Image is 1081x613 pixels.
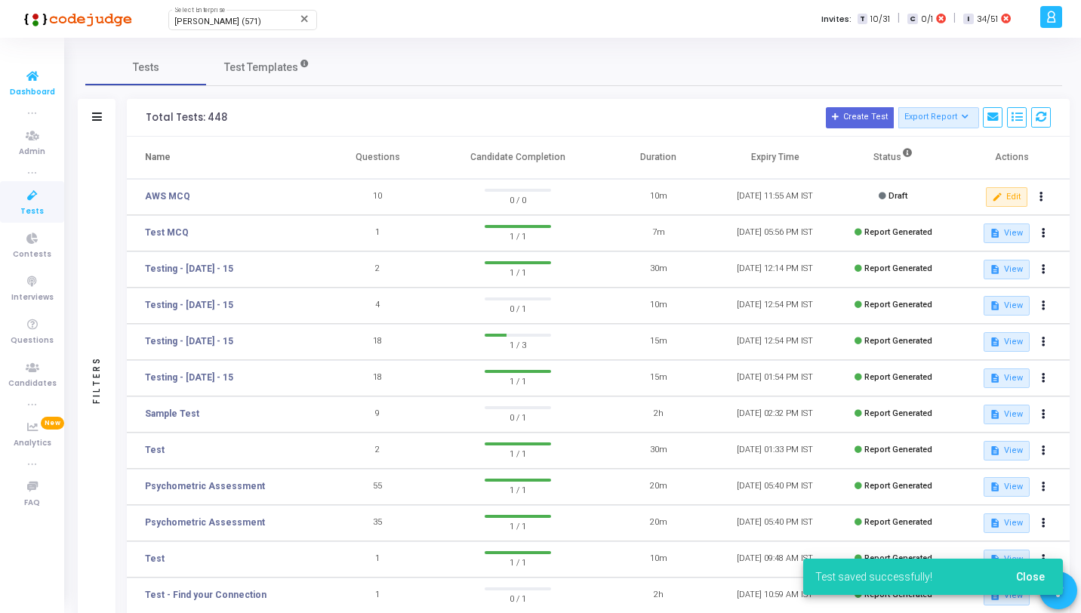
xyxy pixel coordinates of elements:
[41,417,64,430] span: New
[716,324,833,360] td: [DATE] 12:54 PM IST
[716,433,833,469] td: [DATE] 01:33 PM IST
[600,179,717,215] td: 10m
[485,445,552,461] span: 1 / 1
[145,552,165,565] a: Test
[14,437,51,450] span: Analytics
[11,334,54,347] span: Questions
[864,263,932,273] span: Report Generated
[13,248,51,261] span: Contests
[864,481,932,491] span: Report Generated
[145,334,233,348] a: Testing - [DATE] - 15
[146,112,227,124] div: Total Tests: 448
[485,409,552,424] span: 0 / 1
[984,477,1030,497] button: View
[716,469,833,505] td: [DATE] 05:40 PM IST
[600,360,717,396] td: 15m
[990,228,1000,239] mat-icon: description
[990,373,1000,384] mat-icon: description
[145,588,266,602] a: Test - Find your Connection
[907,14,917,25] span: C
[145,371,233,384] a: Testing - [DATE] - 15
[992,192,1002,202] mat-icon: edit
[864,372,932,382] span: Report Generated
[436,137,599,179] th: Candidate Completion
[174,17,261,26] span: [PERSON_NAME] (571)
[145,516,265,529] a: Psychometric Assessment
[833,137,953,179] th: Status
[815,569,932,584] span: Test saved successfully!
[20,205,44,218] span: Tests
[1004,563,1057,590] button: Close
[990,300,1000,311] mat-icon: description
[990,518,1000,528] mat-icon: description
[485,192,552,207] span: 0 / 0
[864,336,932,346] span: Report Generated
[963,14,973,25] span: I
[990,482,1000,492] mat-icon: description
[133,60,159,75] span: Tests
[485,373,552,388] span: 1 / 1
[485,518,552,533] span: 1 / 1
[600,469,717,505] td: 20m
[600,215,717,251] td: 7m
[319,288,436,324] td: 4
[319,433,436,469] td: 2
[600,251,717,288] td: 30m
[145,262,233,276] a: Testing - [DATE] - 15
[716,360,833,396] td: [DATE] 01:54 PM IST
[984,368,1030,388] button: View
[8,377,57,390] span: Candidates
[990,264,1000,275] mat-icon: description
[127,137,319,179] th: Name
[485,228,552,243] span: 1 / 1
[319,215,436,251] td: 1
[821,13,852,26] label: Invites:
[319,505,436,541] td: 35
[485,264,552,279] span: 1 / 1
[319,324,436,360] td: 18
[319,360,436,396] td: 18
[319,251,436,288] td: 2
[870,13,890,26] span: 10/31
[990,445,1000,456] mat-icon: description
[864,517,932,527] span: Report Generated
[145,407,199,420] a: Sample Test
[990,337,1000,347] mat-icon: description
[716,251,833,288] td: [DATE] 12:14 PM IST
[716,396,833,433] td: [DATE] 02:32 PM IST
[977,13,998,26] span: 34/51
[600,396,717,433] td: 2h
[485,300,552,316] span: 0 / 1
[953,11,956,26] span: |
[864,408,932,418] span: Report Generated
[864,445,932,454] span: Report Generated
[986,187,1027,207] button: Edit
[984,441,1030,461] button: View
[984,405,1030,424] button: View
[990,409,1000,420] mat-icon: description
[11,291,54,304] span: Interviews
[319,137,436,179] th: Questions
[984,332,1030,352] button: View
[716,288,833,324] td: [DATE] 12:54 PM IST
[600,505,717,541] td: 20m
[485,482,552,497] span: 1 / 1
[1016,571,1045,583] span: Close
[600,137,717,179] th: Duration
[600,324,717,360] td: 15m
[485,554,552,569] span: 1 / 1
[716,505,833,541] td: [DATE] 05:40 PM IST
[10,86,55,99] span: Dashboard
[953,137,1070,179] th: Actions
[858,14,867,25] span: T
[24,497,40,510] span: FAQ
[145,226,189,239] a: Test MCQ
[898,107,979,128] button: Export Report
[19,4,132,34] img: logo
[224,60,298,75] span: Test Templates
[485,337,552,352] span: 1 / 3
[600,433,717,469] td: 30m
[600,541,717,578] td: 10m
[19,146,45,159] span: Admin
[145,443,165,457] a: Test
